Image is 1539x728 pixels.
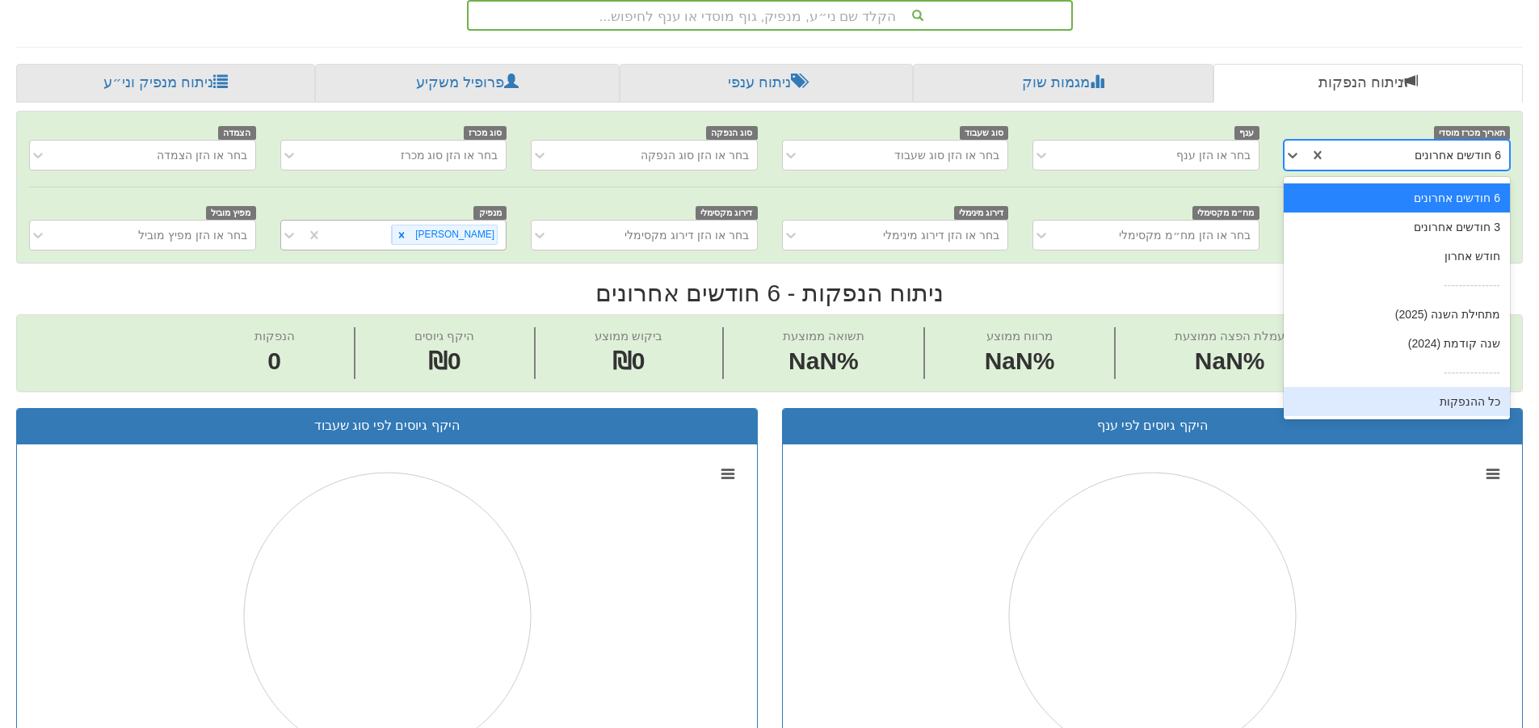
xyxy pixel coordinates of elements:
[985,344,1055,379] span: NaN%
[696,206,758,220] span: דירוג מקסימלי
[1234,126,1259,140] span: ענף
[1415,147,1501,163] div: 6 חודשים אחרונים
[706,126,758,140] span: סוג הנפקה
[913,64,1213,103] a: מגמות שוק
[428,347,461,374] span: ₪0
[1284,387,1510,416] div: כל ההנפקות
[469,2,1071,29] div: הקלד שם ני״ע, מנפיק, גוף מוסדי או ענף לחיפוש...
[960,126,1009,140] span: סוג שעבוד
[1119,227,1251,243] div: בחר או הזן מח״מ מקסימלי
[1176,147,1251,163] div: בחר או הזן ענף
[254,344,295,379] span: 0
[954,206,1009,220] span: דירוג מינימלי
[401,147,498,163] div: בחר או הזן סוג מכרז
[1192,206,1259,220] span: מח״מ מקסימלי
[218,126,256,140] span: הצמדה
[1284,183,1510,213] div: 6 חודשים אחרונים
[1284,358,1510,387] div: ---------------
[464,126,507,140] span: סוג מכרז
[1434,126,1510,140] span: תאריך מכרז מוסדי
[1175,344,1285,379] span: NaN%
[410,225,497,244] div: [PERSON_NAME]
[414,329,474,343] span: היקף גיוסים
[986,329,1053,343] span: מרווח ממוצע
[883,227,999,243] div: בחר או הזן דירוג מינימלי
[254,329,295,343] span: הנפקות
[157,147,247,163] div: בחר או הזן הצמדה
[1284,329,1510,358] div: שנה קודמת (2024)
[1284,213,1510,242] div: 3 חודשים אחרונים
[641,147,749,163] div: בחר או הזן סוג הנפקה
[612,347,645,374] span: ₪0
[795,417,1511,436] div: היקף גיוסים לפי ענף
[315,64,619,103] a: פרופיל משקיע
[783,329,864,343] span: תשואה ממוצעת
[16,280,1523,306] h2: ניתוח הנפקות - 6 חודשים אחרונים
[206,206,256,220] span: מפיץ מוביל
[473,206,507,220] span: מנפיק
[1284,300,1510,329] div: מתחילת השנה (2025)
[1284,242,1510,271] div: חודש אחרון
[595,329,662,343] span: ביקוש ממוצע
[783,344,864,379] span: NaN%
[620,64,913,103] a: ניתוח ענפי
[1284,271,1510,300] div: ---------------
[894,147,999,163] div: בחר או הזן סוג שעבוד
[1175,329,1285,343] span: עמלת הפצה ממוצעת
[138,227,247,243] div: בחר או הזן מפיץ מוביל
[16,64,315,103] a: ניתוח מנפיק וני״ע
[1213,64,1523,103] a: ניתוח הנפקות
[624,227,749,243] div: בחר או הזן דירוג מקסימלי
[29,417,745,436] div: היקף גיוסים לפי סוג שעבוד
